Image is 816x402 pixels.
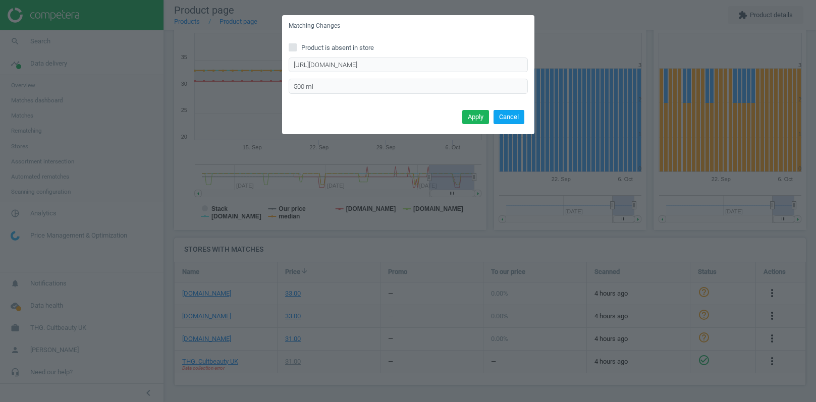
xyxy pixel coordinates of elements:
button: Apply [462,110,489,124]
span: Product is absent in store [299,43,376,52]
input: Enter the product option [289,79,528,94]
h5: Matching Changes [289,22,340,30]
button: Cancel [494,110,524,124]
input: Enter correct product URL [289,58,528,73]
